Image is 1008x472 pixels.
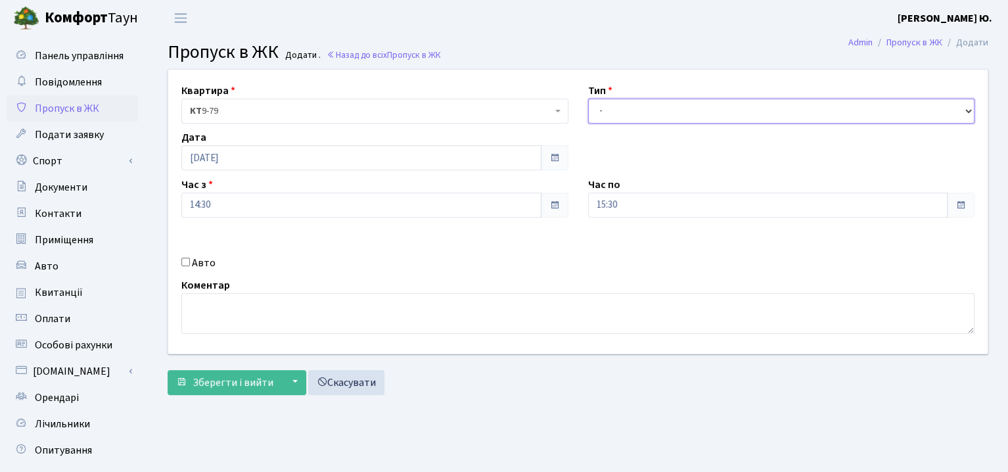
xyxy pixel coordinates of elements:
[848,35,873,49] a: Admin
[829,29,1008,57] nav: breadcrumb
[7,174,138,201] a: Документи
[7,332,138,358] a: Особові рахунки
[181,99,568,124] span: <b>КТ</b>&nbsp;&nbsp;&nbsp;&nbsp;9-79
[7,227,138,253] a: Приміщення
[164,7,197,29] button: Переключити навігацію
[45,7,108,28] b: Комфорт
[35,49,124,63] span: Панель управління
[7,437,138,463] a: Опитування
[588,177,620,193] label: Час по
[35,338,112,352] span: Особові рахунки
[190,105,202,118] b: КТ
[327,49,441,61] a: Назад до всіхПропуск в ЖК
[13,5,39,32] img: logo.png
[181,177,213,193] label: Час з
[35,180,87,195] span: Документи
[192,255,216,271] label: Авто
[886,35,942,49] a: Пропуск в ЖК
[7,69,138,95] a: Повідомлення
[7,358,138,385] a: [DOMAIN_NAME]
[7,201,138,227] a: Контакти
[35,101,99,116] span: Пропуск в ЖК
[7,385,138,411] a: Орендарі
[7,43,138,69] a: Панель управління
[35,390,79,405] span: Орендарі
[168,370,282,395] button: Зберегти і вийти
[942,35,988,50] li: Додати
[7,306,138,332] a: Оплати
[181,130,206,145] label: Дата
[35,417,90,431] span: Лічильники
[898,11,992,26] a: [PERSON_NAME] Ю.
[35,233,93,247] span: Приміщення
[308,370,384,395] a: Скасувати
[35,206,81,221] span: Контакти
[7,95,138,122] a: Пропуск в ЖК
[7,411,138,437] a: Лічильники
[387,49,441,61] span: Пропуск в ЖК
[283,50,321,61] small: Додати .
[45,7,138,30] span: Таун
[35,75,102,89] span: Повідомлення
[35,285,83,300] span: Квитанції
[7,122,138,148] a: Подати заявку
[35,443,92,458] span: Опитування
[181,277,230,293] label: Коментар
[7,279,138,306] a: Квитанції
[35,259,58,273] span: Авто
[7,148,138,174] a: Спорт
[190,105,552,118] span: <b>КТ</b>&nbsp;&nbsp;&nbsp;&nbsp;9-79
[588,83,612,99] label: Тип
[35,312,70,326] span: Оплати
[168,39,279,65] span: Пропуск в ЖК
[181,83,235,99] label: Квартира
[7,253,138,279] a: Авто
[193,375,273,390] span: Зберегти і вийти
[35,128,104,142] span: Подати заявку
